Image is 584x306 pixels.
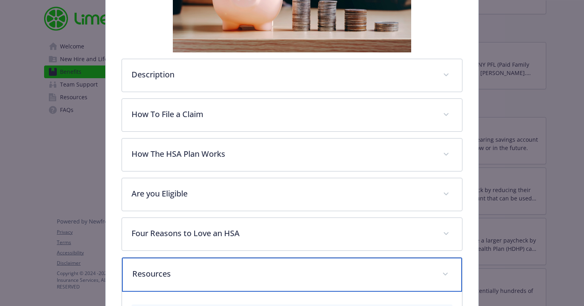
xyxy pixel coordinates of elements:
[122,139,462,171] div: How The HSA Plan Works
[131,69,434,81] p: Description
[131,227,434,239] p: Four Reasons to Love an HSA
[122,218,462,250] div: Four Reasons to Love an HSA
[131,108,434,120] p: How To File a Claim
[131,148,434,160] p: How The HSA Plan Works
[131,188,434,200] p: Are you Eligible
[122,59,462,92] div: Description
[132,268,433,280] p: Resources
[122,178,462,211] div: Are you Eligible
[122,258,462,292] div: Resources
[122,99,462,131] div: How To File a Claim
